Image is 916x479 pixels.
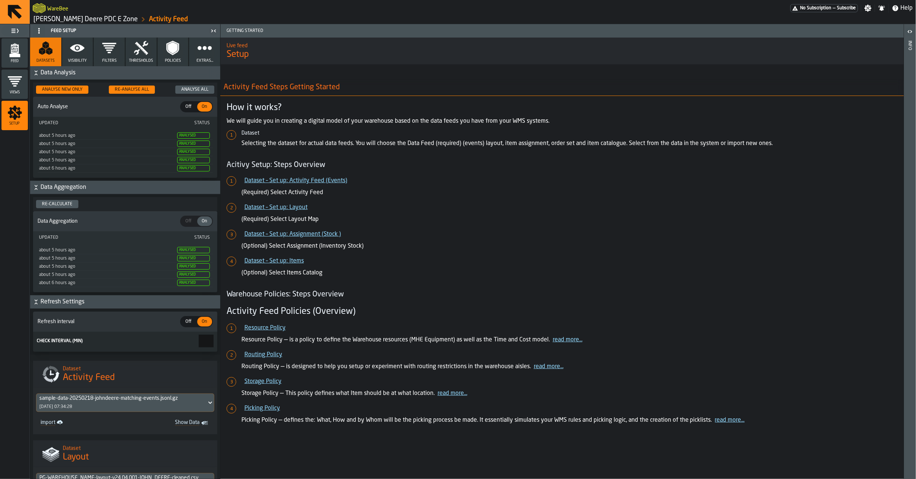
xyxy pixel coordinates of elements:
[241,242,898,251] p: (Optional) Select Assignment (Inventory Stock)
[63,444,211,451] h2: Sub Title
[47,4,68,12] h2: Sub Title
[244,178,347,184] a: Dataset – Set up: Activity Feed (Events)
[40,298,219,306] span: Refresh Settings
[177,280,210,286] span: Analysed
[1,26,28,36] label: button-toggle-Toggle Full Menu
[39,256,176,261] div: Updated: 9/4/2025, 7:24:30 AM Created: 9/4/2025, 7:24:30 AM
[39,395,204,401] div: DropdownMenuValue-187d6e81-326b-4d39-91d1-3e208955e858
[39,272,176,277] div: Updated: 9/4/2025, 6:54:36 AM Created: 9/4/2025, 6:54:36 AM
[197,102,212,112] div: thumb
[244,258,304,264] a: Dataset – Set up: Items
[199,318,211,325] span: On
[177,165,210,171] span: Analysed
[36,104,180,110] span: Auto Analyse
[241,215,898,224] p: (Required) Select Layout Map
[33,1,46,15] a: logo-header
[40,68,219,77] span: Data Analysis
[36,200,78,208] button: button-Re-calculate
[182,318,194,325] span: Off
[901,4,913,13] span: Help
[39,166,176,171] div: Updated: 9/4/2025, 6:34:41 AM Created: 9/4/2025, 6:34:41 AM
[553,337,582,343] a: read more...
[227,289,898,300] h4: Warehouse Policies: Steps Overview
[790,4,858,12] div: Menu Subscription
[33,15,473,24] nav: Breadcrumb
[63,372,115,384] span: Activity Feed
[889,4,916,13] label: button-toggle-Help
[124,120,210,126] div: Status
[177,247,210,253] span: Analysed
[907,39,913,477] div: Info
[37,339,83,343] span: Check interval (min)
[244,205,308,210] a: Dataset – Set up: Layout
[112,87,152,92] div: Re-Analyse All
[149,15,188,23] a: link-to-/wh/i/9d85c013-26f4-4c06-9c7d-6d35b33af13a/feed/c257da07-1cf9-4968-b774-7d3466e678d4
[241,362,898,371] p: Routing Policy — is designed to help you setup or experiment with routing restrictions in the war...
[181,216,196,226] div: thumb
[39,248,176,253] div: Updated: 9/4/2025, 7:34:29 AM Created: 9/4/2025, 7:34:29 AM
[180,216,196,227] label: button-switch-multi-Off
[32,25,208,37] div: Feed Setup
[196,216,213,227] label: button-switch-multi-On
[224,28,904,33] span: Getting Started
[241,139,898,148] p: Selecting the dataset for actual data feeds. You will choose the Data Feed (required) (events) la...
[39,235,124,240] div: Updated
[124,235,210,240] div: Status
[1,38,28,68] li: menu Feed
[861,4,875,12] label: button-toggle-Settings
[180,316,196,327] label: button-switch-multi-Off
[221,38,904,64] div: title-Setup
[36,58,55,63] span: Datasets
[39,280,176,286] div: Updated: 9/4/2025, 6:34:41 AM Created: 9/4/2025, 6:34:41 AM
[33,15,138,23] a: link-to-/wh/i/9d85c013-26f4-4c06-9c7d-6d35b33af13a/simulations
[36,319,180,325] span: Refresh interval
[177,132,210,139] span: Analysed
[33,440,217,467] div: title-Layout
[68,58,87,63] span: Visibility
[63,364,211,372] h2: Sub Title
[39,87,85,92] div: Analyse New Only
[833,6,836,11] span: —
[241,269,898,277] p: (Optional) Select Items Catalog
[715,417,745,423] a: read more...
[227,306,898,318] h3: Activity Feed Policies (Overview)
[177,263,210,270] span: Analysed
[196,58,213,63] span: Extras...
[1,70,28,99] li: menu Views
[244,231,341,237] a: Dataset – Set up: Assignment (Stock )
[30,66,220,80] button: button-
[129,58,153,63] span: Thresholds
[227,117,898,126] p: We will guide you in creating a digital model of your warehouse based on the data feeds you have ...
[36,393,214,412] div: DropdownMenuValue-187d6e81-326b-4d39-91d1-3e208955e858[DATE] 07:34:28
[39,141,176,147] div: Updated: 9/4/2025, 7:24:30 AM Created: 9/4/2025, 7:24:30 AM
[199,103,211,110] span: On
[218,79,913,96] h2: Activity Feed Steps Getting Started
[244,325,286,331] a: Resource Policy
[534,364,563,370] a: read more...
[208,26,219,35] label: button-toggle-Close me
[39,202,75,207] div: Re-calculate
[197,216,212,226] div: thumb
[196,101,213,112] label: button-switch-multi-On
[227,49,898,61] span: Setup
[241,335,898,344] p: Resource Policy — is a policy to define the Warehouse resources (MHE Equipment) as well as the Ti...
[109,86,155,94] button: button-Re-Analyse All
[241,188,898,197] p: (Required) Select Activity Feed
[175,86,214,94] button: button-Analyse All
[33,361,217,388] div: title-Activity Feed
[875,4,889,12] label: button-toggle-Notifications
[790,4,858,12] a: link-to-/wh/i/9d85c013-26f4-4c06-9c7d-6d35b33af13a/pricing/
[837,6,856,11] span: Subscribe
[131,419,199,427] span: Show Data
[36,86,88,94] button: button-Analyse New Only
[904,24,916,479] header: Info
[180,101,196,112] label: button-switch-multi-Off
[196,316,213,327] label: button-switch-multi-On
[165,58,181,63] span: Policies
[177,255,210,261] span: Analysed
[1,90,28,94] span: Views
[1,59,28,63] span: Feed
[241,130,898,136] h6: Dataset
[438,390,467,396] a: read more...
[40,183,219,192] span: Data Aggregation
